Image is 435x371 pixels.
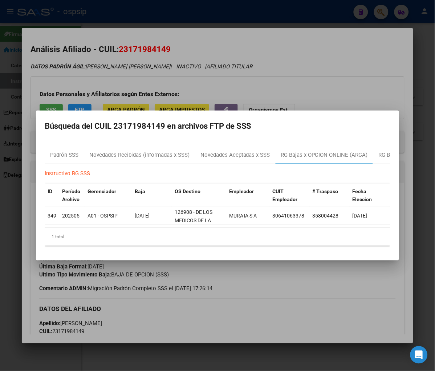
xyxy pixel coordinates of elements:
[229,188,254,194] span: Empleador
[175,209,224,240] span: 126908 - DE LOS MEDICOS DE LA CIUDAD DE [GEOGRAPHIC_DATA]
[313,213,339,219] span: 358004428
[310,184,350,208] datatable-header-cell: # Traspaso
[273,213,305,219] span: 30641063378
[135,212,169,220] div: [DATE]
[281,151,368,159] div: RG Bajas x OPCION ONLINE (ARCA)
[50,151,78,159] div: Padrón SSS
[226,184,270,208] datatable-header-cell: Empleador
[89,151,190,159] div: Novedades Recibidas (informadas x SSS)
[229,212,257,220] div: MURATA S A
[48,188,52,194] span: ID
[410,346,428,364] div: Open Intercom Messenger
[353,213,367,219] span: [DATE]
[62,188,80,203] span: Período Archivo
[88,188,116,194] span: Gerenciador
[88,213,118,219] span: A01 - OSPSIP
[350,184,390,208] datatable-header-cell: Fecha Eleccion
[379,151,419,159] div: RG Bajas Diarias
[353,188,372,203] span: Fecha Eleccion
[313,188,338,194] span: # Traspaso
[45,119,390,133] h2: Búsqueda del CUIL 23171984149 en archivos FTP de SSS
[273,188,298,203] span: CUIT Empleador
[172,184,226,208] datatable-header-cell: OS Destino
[59,184,85,208] datatable-header-cell: Período Archivo
[85,184,132,208] datatable-header-cell: Gerenciador
[132,184,172,208] datatable-header-cell: Baja
[48,213,62,219] span: 34913
[270,184,310,208] datatable-header-cell: CUIT Empleador
[390,184,430,208] datatable-header-cell: Fec. Confirmación
[45,184,59,208] datatable-header-cell: ID
[62,213,80,219] span: 202505
[135,188,145,194] span: Baja
[175,188,200,194] span: OS Destino
[45,228,390,246] div: 1 total
[45,170,90,177] a: Instructivo RG SSS
[200,151,270,159] div: Novedades Aceptadas x SSS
